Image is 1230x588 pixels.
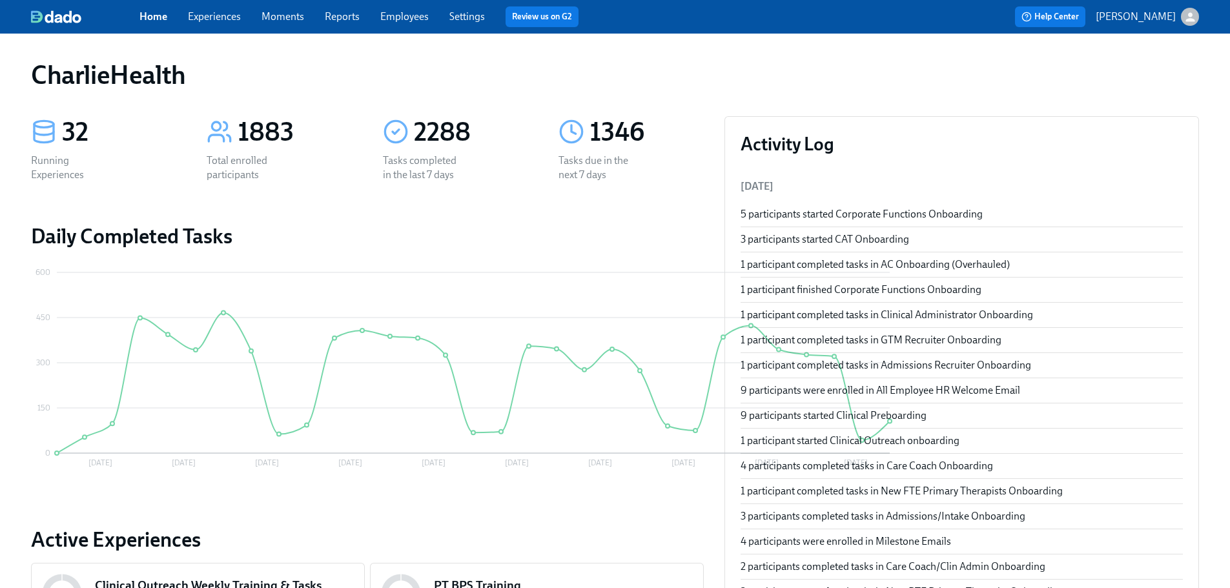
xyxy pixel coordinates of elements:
[414,116,528,148] div: 2288
[325,10,360,23] a: Reports
[741,409,1183,423] div: 9 participants started Clinical Preboarding
[380,10,429,23] a: Employees
[31,59,186,90] h1: CharlieHealth
[238,116,351,148] div: 1883
[741,333,1183,347] div: 1 participant completed tasks in GTM Recruiter Onboarding
[1015,6,1085,27] button: Help Center
[31,527,704,553] a: Active Experiences
[741,560,1183,574] div: 2 participants completed tasks in Care Coach/Clin Admin Onboarding
[172,458,196,467] tspan: [DATE]
[588,458,612,467] tspan: [DATE]
[383,154,466,182] div: Tasks completed in the last 7 days
[505,458,529,467] tspan: [DATE]
[1021,10,1079,23] span: Help Center
[506,6,579,27] button: Review us on G2
[741,434,1183,448] div: 1 participant started Clinical Outreach onboarding
[45,449,50,458] tspan: 0
[188,10,241,23] a: Experiences
[36,313,50,322] tspan: 450
[449,10,485,23] a: Settings
[37,403,50,412] tspan: 150
[741,459,1183,473] div: 4 participants completed tasks in Care Coach Onboarding
[31,154,114,182] div: Running Experiences
[512,10,572,23] a: Review us on G2
[741,207,1183,221] div: 5 participants started Corporate Functions Onboarding
[62,116,176,148] div: 32
[31,223,704,249] h2: Daily Completed Tasks
[741,180,774,192] span: [DATE]
[422,458,446,467] tspan: [DATE]
[741,132,1183,156] h3: Activity Log
[261,10,304,23] a: Moments
[31,10,81,23] img: dado
[255,458,279,467] tspan: [DATE]
[741,232,1183,247] div: 3 participants started CAT Onboarding
[741,383,1183,398] div: 9 participants were enrolled in All Employee HR Welcome Email
[741,308,1183,322] div: 1 participant completed tasks in Clinical Administrator Onboarding
[559,154,641,182] div: Tasks due in the next 7 days
[139,10,167,23] a: Home
[671,458,695,467] tspan: [DATE]
[31,10,139,23] a: dado
[36,358,50,367] tspan: 300
[741,358,1183,372] div: 1 participant completed tasks in Admissions Recruiter Onboarding
[207,154,289,182] div: Total enrolled participants
[338,458,362,467] tspan: [DATE]
[741,509,1183,523] div: 3 participants completed tasks in Admissions/Intake Onboarding
[36,268,50,277] tspan: 600
[741,283,1183,297] div: 1 participant finished Corporate Functions Onboarding
[741,258,1183,272] div: 1 participant completed tasks in AC Onboarding (Overhauled)
[1096,8,1199,26] button: [PERSON_NAME]
[741,534,1183,549] div: 4 participants were enrolled in Milestone Emails
[88,458,112,467] tspan: [DATE]
[1096,10,1176,24] p: [PERSON_NAME]
[741,484,1183,498] div: 1 participant completed tasks in New FTE Primary Therapists Onboarding
[589,116,703,148] div: 1346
